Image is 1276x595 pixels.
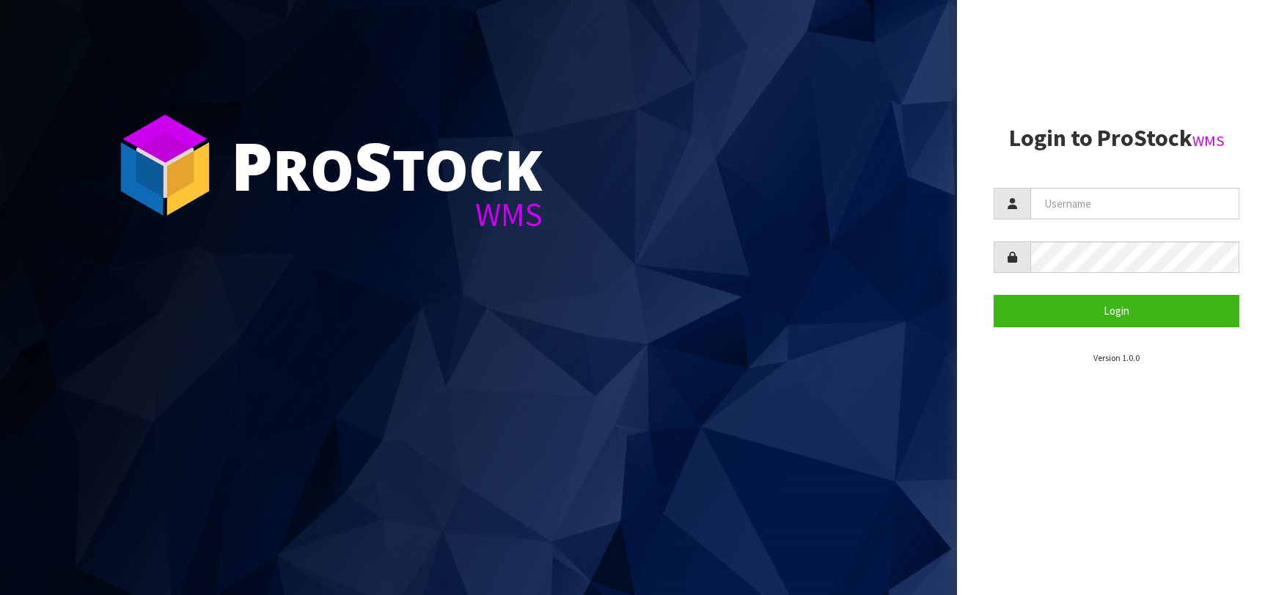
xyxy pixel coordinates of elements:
img: ProStock Cube [110,110,220,220]
h2: Login to ProStock [994,125,1239,151]
span: S [354,120,392,210]
input: Username [1030,188,1239,219]
button: Login [994,295,1239,326]
small: WMS [1192,131,1225,150]
div: WMS [231,198,543,231]
span: P [231,120,273,210]
div: ro tock [231,132,543,198]
small: Version 1.0.0 [1093,352,1140,363]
